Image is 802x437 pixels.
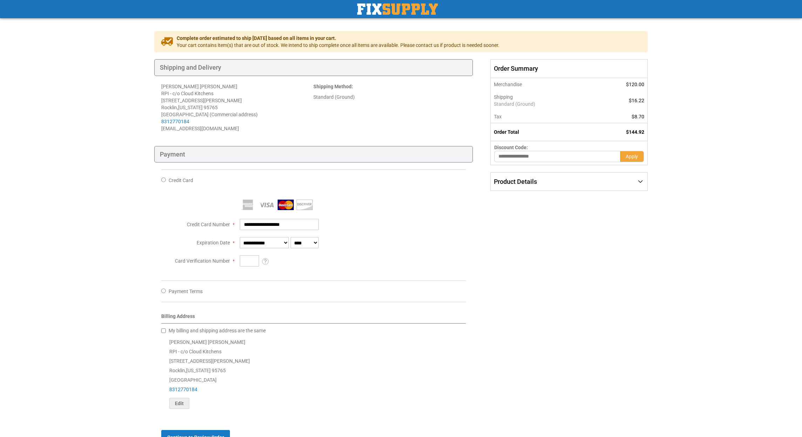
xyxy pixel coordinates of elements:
[626,82,644,87] span: $120.00
[278,200,294,210] img: MasterCard
[494,100,590,107] span: Standard (Ground)
[494,129,519,135] strong: Order Total
[161,313,466,324] div: Billing Address
[313,84,352,89] span: Shipping Method
[494,94,513,100] span: Shipping
[161,338,466,409] div: [PERSON_NAME] [PERSON_NAME] RPI - c/o Cloud Kitchens [STREET_ADDRESS][PERSON_NAME] Rocklin , 9576...
[169,387,197,392] a: 8312770184
[632,114,644,119] span: $8.70
[161,126,239,131] span: [EMAIL_ADDRESS][DOMAIN_NAME]
[313,84,353,89] strong: :
[186,368,211,373] span: [US_STATE]
[178,105,203,110] span: [US_STATE]
[490,110,594,123] th: Tax
[259,200,275,210] img: Visa
[154,59,473,76] div: Shipping and Delivery
[494,145,528,150] span: Discount Code:
[169,328,266,333] span: My billing and shipping address are the same
[490,59,648,78] span: Order Summary
[161,83,313,132] address: [PERSON_NAME] [PERSON_NAME] RPI - c/o Cloud Kitchens [STREET_ADDRESS][PERSON_NAME] Rocklin , 9576...
[620,151,644,162] button: Apply
[169,289,203,294] span: Payment Terms
[161,119,189,124] a: 8312770184
[169,178,193,183] span: Credit Card
[187,222,230,227] span: Credit Card Number
[626,154,638,159] span: Apply
[357,4,438,15] img: Fix Industrial Supply
[177,42,499,49] span: Your cart contains item(s) that are out of stock. We intend to ship complete once all items are a...
[169,398,189,409] button: Edit
[490,78,594,91] th: Merchandise
[177,35,499,42] span: Complete order estimated to ship [DATE] based on all items in your cart.
[154,146,473,163] div: Payment
[357,4,438,15] a: store logo
[240,200,256,210] img: American Express
[629,98,644,103] span: $16.22
[197,240,230,245] span: Expiration Date
[626,129,644,135] span: $144.92
[494,178,537,185] span: Product Details
[313,93,465,100] div: Standard (Ground)
[175,258,230,264] span: Card Verification Number
[297,200,313,210] img: Discover
[175,401,184,406] span: Edit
